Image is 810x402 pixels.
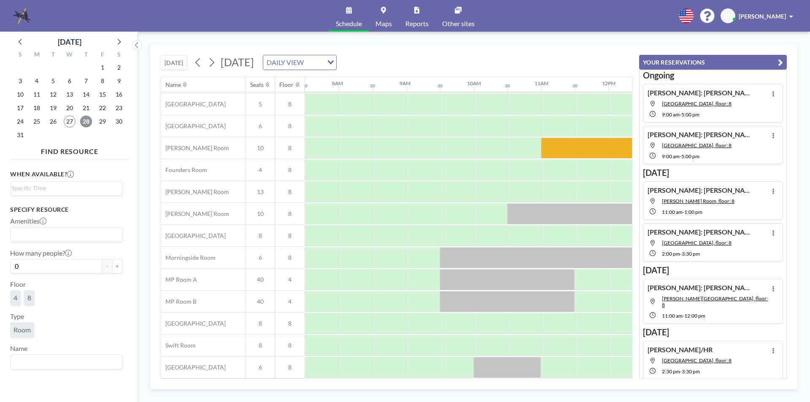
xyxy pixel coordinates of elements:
div: M [29,50,45,61]
div: 30 [572,83,578,89]
h4: [PERSON_NAME]: [PERSON_NAME] (Call [PERSON_NAME]) [648,283,753,292]
span: [PERSON_NAME] Room [161,144,229,152]
span: Sunday, August 3, 2025 [14,75,26,87]
span: Swift Room [161,342,196,349]
h3: Specify resource [10,206,122,213]
span: [GEOGRAPHIC_DATA] [161,320,226,327]
span: Sunday, August 24, 2025 [14,116,26,127]
span: Saturday, August 23, 2025 [113,102,125,114]
span: 8 [275,166,305,174]
span: 8 [275,122,305,130]
span: Monday, August 11, 2025 [31,89,43,100]
span: 8 [275,144,305,152]
span: - [680,153,681,159]
span: Currie Room, floor: 8 [662,198,734,204]
div: S [111,50,127,61]
label: How many people? [10,249,72,257]
span: Friday, August 15, 2025 [97,89,108,100]
span: Saturday, August 2, 2025 [113,62,125,73]
span: [GEOGRAPHIC_DATA] [161,100,226,108]
span: Sweet Auburn Room, floor: 8 [662,100,732,107]
h4: FIND RESOURCE [10,144,129,156]
label: Floor [10,280,26,289]
span: Other sites [442,20,475,27]
span: Sunday, August 17, 2025 [14,102,26,114]
span: 6 [246,122,275,130]
h3: [DATE] [643,167,783,178]
span: Saturday, August 30, 2025 [113,116,125,127]
span: Ansley Room, floor: 8 [662,295,768,308]
span: Midtown Room, floor: 8 [662,142,732,148]
span: Friday, August 29, 2025 [97,116,108,127]
span: 4 [275,298,305,305]
span: 8 [27,294,31,302]
span: 8 [275,320,305,327]
span: 5:00 PM [681,153,699,159]
span: 4 [275,276,305,283]
span: West End Room, floor: 8 [662,240,732,246]
label: Type [10,312,24,321]
span: 8 [275,342,305,349]
span: Tuesday, August 19, 2025 [47,102,59,114]
span: West End Room, floor: 8 [662,357,732,364]
h3: [DATE] [643,327,783,337]
h3: Ongoing [643,70,783,81]
div: T [45,50,62,61]
span: 40 [246,276,275,283]
input: Search for option [11,183,117,193]
div: 30 [505,83,510,89]
span: 10 [246,144,275,152]
span: 2:30 PM [662,368,680,375]
span: Reports [405,20,429,27]
label: Name [10,344,27,353]
span: 8 [275,254,305,262]
span: DAILY VIEW [265,57,305,68]
div: 10AM [467,80,481,86]
span: Sunday, August 10, 2025 [14,89,26,100]
span: Schedule [336,20,362,27]
span: 8 [275,210,305,218]
label: Amenities [10,217,46,225]
span: 1:00 PM [684,209,702,215]
span: 9:00 AM [662,153,680,159]
span: Tuesday, August 12, 2025 [47,89,59,100]
span: 3:30 PM [682,368,700,375]
span: 5 [246,100,275,108]
span: 8 [246,320,275,327]
span: 11:00 AM [662,209,683,215]
span: 12:00 PM [684,313,705,319]
div: Search for option [11,182,122,194]
div: Search for option [11,355,122,369]
div: Name [165,81,181,89]
span: Monday, August 25, 2025 [31,116,43,127]
h3: [DATE] [643,265,783,275]
span: 6 [246,364,275,371]
span: MP Room B [161,298,197,305]
div: Floor [279,81,294,89]
h4: [PERSON_NAME]: [PERSON_NAME] [648,186,753,194]
span: - [683,209,684,215]
input: Search for option [306,57,322,68]
input: Search for option [11,356,117,367]
span: Tuesday, August 5, 2025 [47,75,59,87]
div: 30 [370,83,375,89]
span: [GEOGRAPHIC_DATA] [161,364,226,371]
div: S [12,50,29,61]
span: Tuesday, August 26, 2025 [47,116,59,127]
img: organization-logo [13,8,30,24]
span: 40 [246,298,275,305]
div: 30 [302,83,308,89]
div: 8AM [332,80,343,86]
div: T [78,50,94,61]
span: Wednesday, August 20, 2025 [64,102,76,114]
div: F [94,50,111,61]
span: Thursday, August 7, 2025 [80,75,92,87]
div: Search for option [263,55,336,70]
span: Thursday, August 21, 2025 [80,102,92,114]
span: Monday, August 4, 2025 [31,75,43,87]
span: Friday, August 22, 2025 [97,102,108,114]
span: - [680,368,682,375]
span: 9:00 AM [662,111,680,118]
span: 3:30 PM [682,251,700,257]
span: 10 [246,210,275,218]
